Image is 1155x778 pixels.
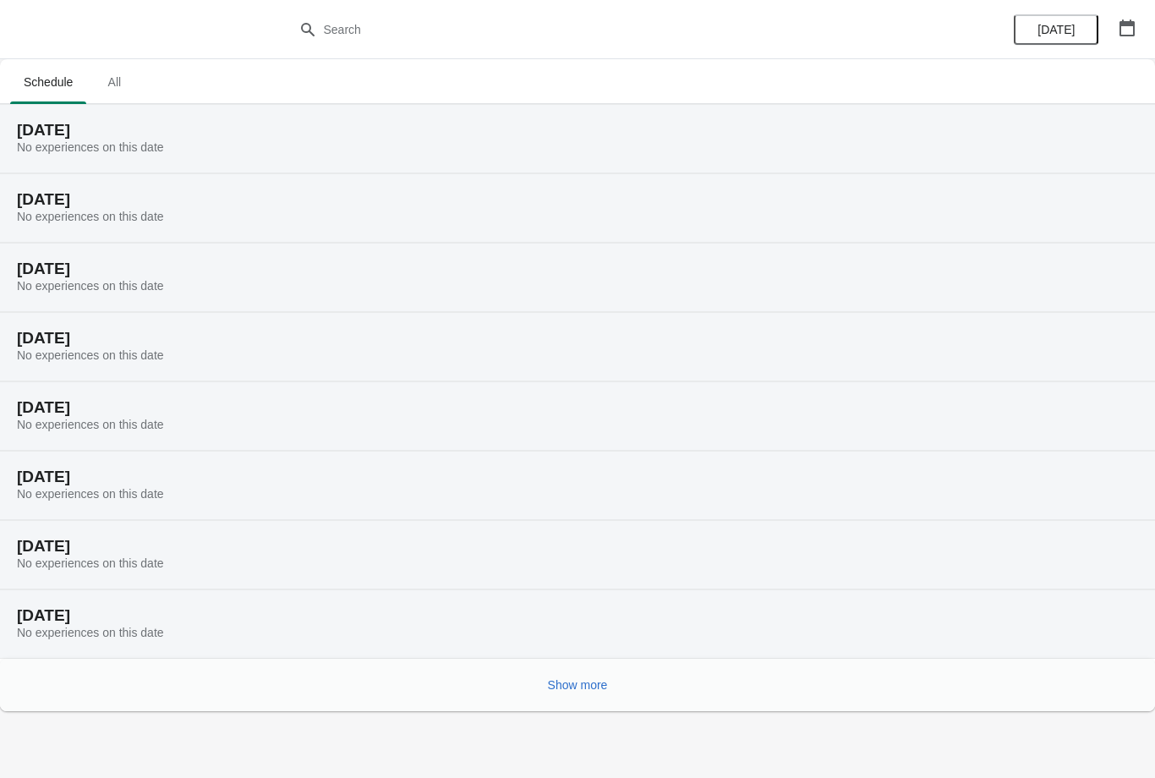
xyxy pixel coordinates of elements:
h2: [DATE] [17,399,1138,416]
span: No experiences on this date [17,487,164,501]
span: No experiences on this date [17,140,164,154]
h2: [DATE] [17,607,1138,624]
span: Show more [548,678,608,692]
input: Search [323,14,867,45]
span: No experiences on this date [17,556,164,570]
h2: [DATE] [17,330,1138,347]
span: No experiences on this date [17,279,164,293]
button: Show more [541,670,615,700]
span: [DATE] [1037,23,1075,36]
span: No experiences on this date [17,626,164,639]
span: No experiences on this date [17,210,164,223]
h2: [DATE] [17,122,1138,139]
h2: [DATE] [17,191,1138,208]
span: All [93,67,135,97]
span: No experiences on this date [17,418,164,431]
h2: [DATE] [17,468,1138,485]
h2: [DATE] [17,260,1138,277]
button: [DATE] [1014,14,1098,45]
span: Schedule [10,67,86,97]
span: No experiences on this date [17,348,164,362]
h2: [DATE] [17,538,1138,555]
